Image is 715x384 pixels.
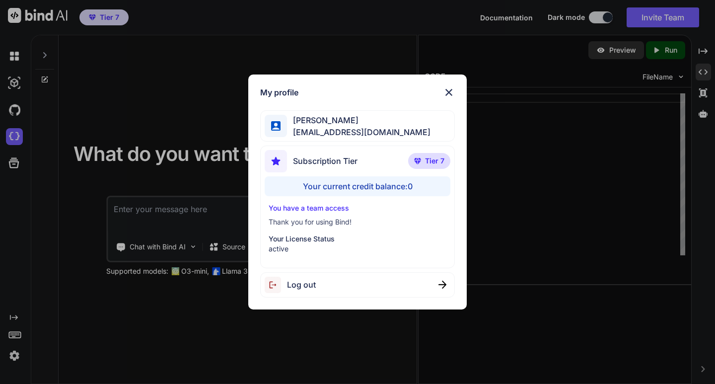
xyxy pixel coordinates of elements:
[287,126,430,138] span: [EMAIL_ADDRESS][DOMAIN_NAME]
[287,114,430,126] span: [PERSON_NAME]
[269,203,446,213] p: You have a team access
[265,150,287,172] img: subscription
[269,217,446,227] p: Thank you for using Bind!
[414,158,421,164] img: premium
[287,279,316,291] span: Log out
[269,244,446,254] p: active
[271,121,281,131] img: profile
[425,156,444,166] span: Tier 7
[265,277,287,293] img: logout
[269,234,446,244] p: Your License Status
[260,86,298,98] h1: My profile
[293,155,357,167] span: Subscription Tier
[265,176,450,196] div: Your current credit balance: 0
[438,281,446,289] img: close
[443,86,455,98] img: close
